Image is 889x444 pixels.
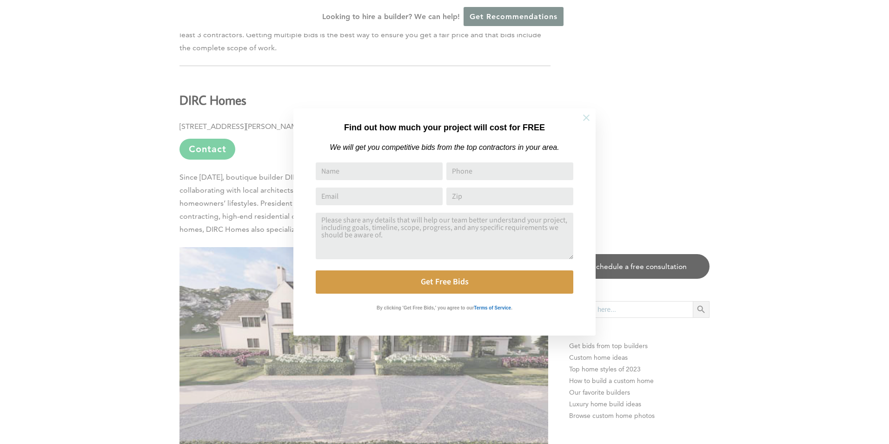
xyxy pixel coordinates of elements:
input: Name [316,162,443,180]
textarea: Comment or Message [316,213,573,259]
input: Zip [446,188,573,205]
strong: Find out how much your project will cost for FREE [344,123,545,132]
strong: Terms of Service [474,305,511,310]
strong: . [511,305,512,310]
strong: By clicking 'Get Free Bids,' you agree to our [377,305,474,310]
em: We will get you competitive bids from the top contractors in your area. [330,143,559,151]
input: Phone [446,162,573,180]
button: Get Free Bids [316,270,573,294]
button: Close [570,101,603,134]
a: Terms of Service [474,303,511,311]
input: Email Address [316,188,443,205]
